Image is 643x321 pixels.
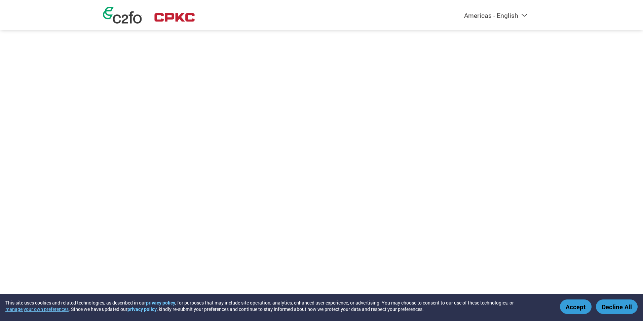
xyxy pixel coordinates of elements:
button: Decline All [596,299,638,314]
img: c2fo logo [103,7,142,24]
div: This site uses cookies and related technologies, as described in our , for purposes that may incl... [5,299,550,312]
button: manage your own preferences [5,306,69,312]
a: privacy policy [127,306,157,312]
img: CPKC [152,11,197,24]
button: Accept [560,299,592,314]
a: privacy policy [146,299,175,306]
